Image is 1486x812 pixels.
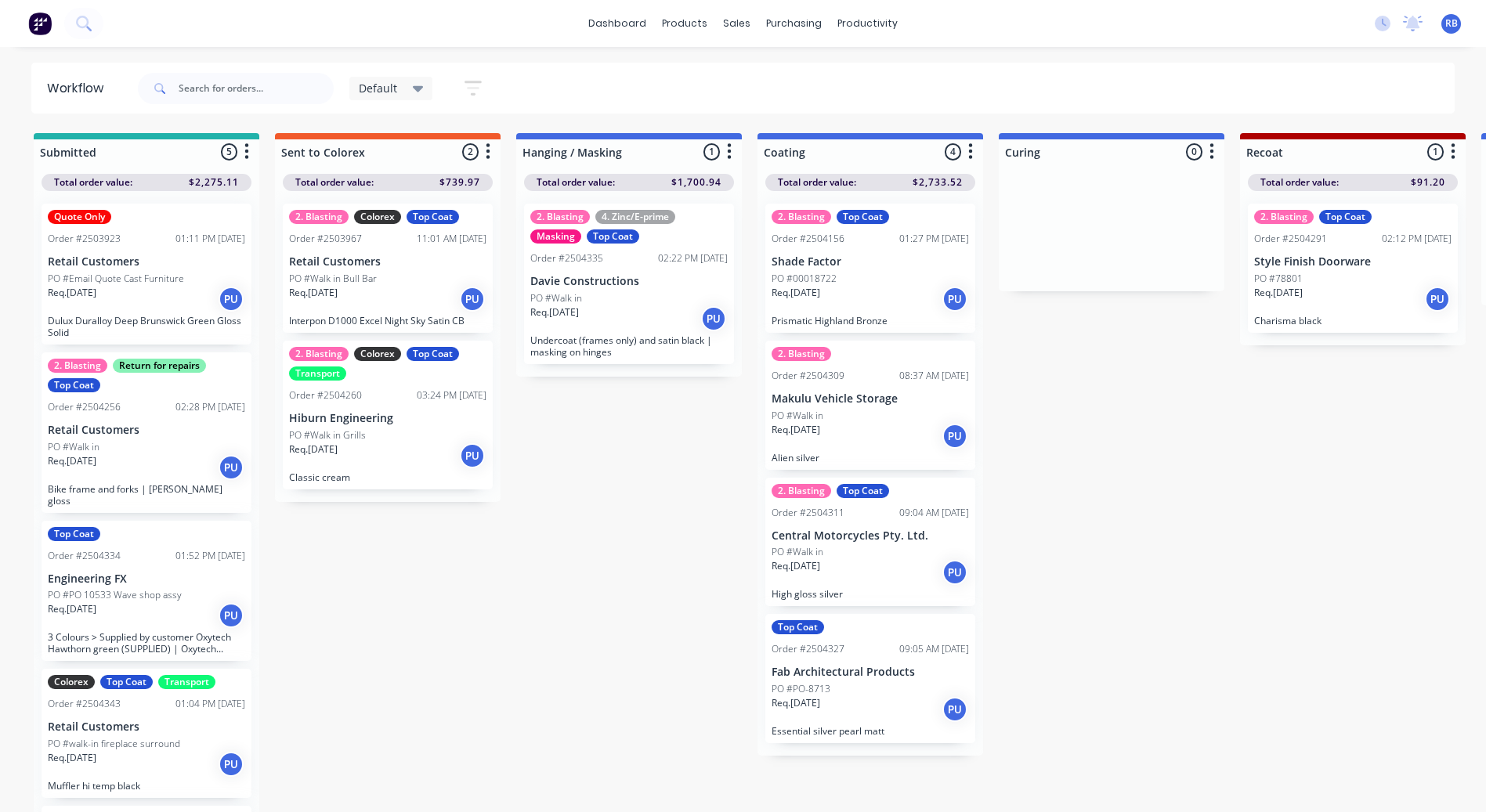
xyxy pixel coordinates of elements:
p: Req. [DATE] [772,559,820,573]
div: Top Coat [587,229,639,244]
div: Top Coat [48,527,100,541]
img: Factory [28,12,52,35]
span: Total order value: [778,175,856,189]
div: 03:24 PM [DATE] [417,388,486,402]
div: ColorexTop CoatTransportOrder #250434301:04 PM [DATE]Retail CustomersPO #walk-in fireplace surrou... [42,669,251,798]
p: Prismatic Highland Bronze [772,315,969,327]
div: Order #2504343 [48,697,121,711]
div: Top Coat [772,620,824,634]
div: Transport [289,366,346,381]
p: Essential silver pearl matt [772,725,969,737]
p: Charisma black [1254,315,1452,327]
div: 01:27 PM [DATE] [899,232,969,246]
p: Style Finish Doorware [1254,255,1452,269]
div: Top Coat [837,210,889,224]
span: $1,700.94 [671,175,721,189]
div: Order #2504256 [48,400,121,414]
span: $2,275.11 [189,175,239,189]
div: Masking [530,229,581,244]
div: PU [701,306,726,331]
p: Req. [DATE] [772,423,820,437]
div: 2. Blasting [48,359,107,373]
div: 2. BlastingTop CoatOrder #250431109:04 AM [DATE]Central Motorcycles Pty. Ltd.PO #Walk inReq.[DATE... [765,478,975,607]
p: PO #Walk in Grills [289,428,366,442]
div: Order #2503967 [289,232,362,246]
p: Req. [DATE] [1254,286,1303,300]
div: Order #2504327 [772,642,844,656]
span: $2,733.52 [913,175,963,189]
div: 02:22 PM [DATE] [658,251,728,265]
div: Top Coat [837,484,889,498]
p: Req. [DATE] [772,286,820,300]
div: 09:04 AM [DATE] [899,506,969,520]
div: PU [942,560,967,585]
div: Order #2504260 [289,388,362,402]
p: PO #PO 10533 Wave shop assy [48,588,182,602]
p: Undercoat (frames only) and satin black | masking on hinges [530,334,728,358]
div: PU [460,287,485,312]
div: Order #2504156 [772,232,844,246]
div: 2. Blasting [289,347,349,361]
p: Req. [DATE] [48,751,96,765]
p: Retail Customers [48,720,245,734]
div: 01:11 PM [DATE] [175,232,245,246]
div: Top Coat [100,675,153,689]
div: 2. Blasting [772,484,831,498]
p: High gloss silver [772,588,969,600]
div: PU [942,424,967,449]
div: PU [942,287,967,312]
div: PU [1425,287,1450,312]
div: Order #2503923 [48,232,121,246]
span: Total order value: [54,175,132,189]
p: Retail Customers [48,255,245,269]
p: Classic cream [289,471,486,483]
div: Colorex [354,347,401,361]
span: $739.97 [439,175,480,189]
p: Makulu Vehicle Storage [772,392,969,406]
p: PO #00018722 [772,272,837,286]
div: 2. BlastingTop CoatOrder #250429102:12 PM [DATE]Style Finish DoorwarePO #78801Req.[DATE]PUCharism... [1248,204,1458,333]
p: Central Motorcycles Pty. Ltd. [772,529,969,543]
p: PO #Email Quote Cast Furniture [48,272,184,286]
div: Order #2504291 [1254,232,1327,246]
span: Total order value: [1260,175,1339,189]
p: Req. [DATE] [772,696,820,710]
span: RB [1445,16,1458,31]
div: PU [219,455,244,480]
p: Req. [DATE] [48,602,96,616]
div: 09:05 AM [DATE] [899,642,969,656]
div: 2. Blasting [530,210,590,224]
div: Workflow [47,79,111,98]
input: Search for orders... [179,73,334,104]
div: Top CoatOrder #250433401:52 PM [DATE]Engineering FXPO #PO 10533 Wave shop assyReq.[DATE]PU3 Colou... [42,521,251,662]
div: purchasing [758,12,830,35]
p: Req. [DATE] [48,454,96,468]
p: Dulux Duralloy Deep Brunswick Green Gloss Solid [48,315,245,338]
p: Req. [DATE] [48,286,96,300]
p: Shade Factor [772,255,969,269]
div: Return for repairs [113,359,206,373]
div: 2. BlastingOrder #250430908:37 AM [DATE]Makulu Vehicle StoragePO #Walk inReq.[DATE]PUAlien silver [765,341,975,470]
div: 2. Blasting4. Zinc/E-primeMaskingTop CoatOrder #250433502:22 PM [DATE]Davie ConstructionsPO #Walk... [524,204,734,364]
div: Order #2504311 [772,506,844,520]
div: PU [219,752,244,777]
div: Order #2504334 [48,549,121,563]
div: 2. BlastingTop CoatOrder #250415601:27 PM [DATE]Shade FactorPO #00018722Req.[DATE]PUPrismatic Hig... [765,204,975,333]
span: $91.20 [1411,175,1445,189]
p: PO #Walk in [530,291,582,305]
p: 3 Colours > Supplied by customer Oxytech Hawthorn green (SUPPLIED) | Oxytech Golden Yellow (SUPPL... [48,631,245,655]
p: PO #Walk in [772,545,823,559]
div: PU [219,603,244,628]
div: Order #2504335 [530,251,603,265]
p: Req. [DATE] [289,442,338,457]
p: Interpon D1000 Excel Night Sky Satin CB [289,315,486,327]
div: products [654,12,715,35]
div: 2. BlastingReturn for repairsTop CoatOrder #250425602:28 PM [DATE]Retail CustomersPO #Walk inReq.... [42,352,251,513]
div: PU [460,443,485,468]
div: Top Coat [407,347,459,361]
div: PU [942,697,967,722]
div: 2. Blasting [289,210,349,224]
div: 2. Blasting [1254,210,1314,224]
p: Davie Constructions [530,275,728,288]
p: PO #Walk in Bull Bar [289,272,377,286]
